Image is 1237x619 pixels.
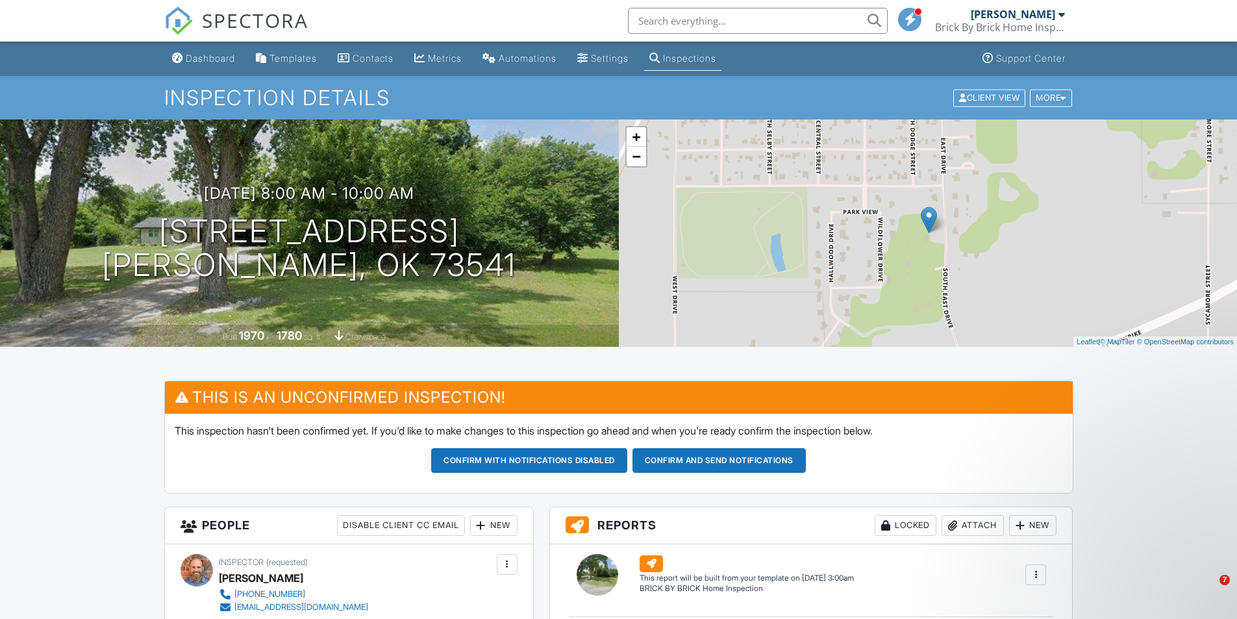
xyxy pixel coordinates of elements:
[628,8,888,34] input: Search everything...
[953,89,1025,107] div: Client View
[1137,338,1234,346] a: © OpenStreetMap contributors
[175,423,1063,438] p: This inspection hasn't been confirmed yet. If you'd like to make changes to this inspection go ah...
[353,53,394,64] div: Contacts
[102,214,516,283] h1: [STREET_ADDRESS] [PERSON_NAME], OK 73541
[204,184,414,202] h3: [DATE] 8:00 am - 10:00 am
[409,47,467,71] a: Metrics
[499,53,556,64] div: Automations
[572,47,634,71] a: Settings
[234,589,305,600] div: [PHONE_NUMBER]
[1219,575,1230,585] span: 7
[1193,575,1224,606] iframe: Intercom live chat
[186,53,235,64] div: Dashboard
[477,47,562,71] a: Automations (Basic)
[640,583,854,594] div: BRICK BY BRICK Home Inspection
[266,557,308,567] span: (requested)
[202,6,308,34] span: SPECTORA
[239,329,264,342] div: 1970
[345,332,386,342] span: crawlspace
[251,47,322,71] a: Templates
[332,47,399,71] a: Contacts
[219,568,303,588] div: [PERSON_NAME]
[164,86,1073,109] h1: Inspection Details
[632,448,806,473] button: Confirm and send notifications
[663,53,716,64] div: Inspections
[167,47,240,71] a: Dashboard
[875,515,936,536] div: Locked
[470,515,518,536] div: New
[971,8,1055,21] div: [PERSON_NAME]
[627,147,646,166] a: Zoom out
[1077,338,1098,346] a: Leaflet
[977,47,1071,71] a: Support Center
[996,53,1066,64] div: Support Center
[337,515,465,536] div: Disable Client CC Email
[164,6,193,35] img: The Best Home Inspection Software - Spectora
[644,47,721,71] a: Inspections
[942,515,1004,536] div: Attach
[223,332,237,342] span: Built
[234,602,368,613] div: [EMAIL_ADDRESS][DOMAIN_NAME]
[1030,89,1072,107] div: More
[1073,336,1237,347] div: |
[277,329,302,342] div: 1780
[627,127,646,147] a: Zoom in
[165,381,1073,413] h3: This is an Unconfirmed Inspection!
[1100,338,1135,346] a: © MapTiler
[219,588,368,601] a: [PHONE_NUMBER]
[550,507,1073,544] h3: Reports
[269,53,317,64] div: Templates
[431,448,627,473] button: Confirm with notifications disabled
[428,53,462,64] div: Metrics
[935,21,1065,34] div: Brick By Brick Home Inspections
[219,601,368,614] a: [EMAIL_ADDRESS][DOMAIN_NAME]
[952,92,1029,102] a: Client View
[304,332,322,342] span: sq. ft.
[164,18,308,45] a: SPECTORA
[219,557,264,567] span: Inspector
[165,507,533,544] h3: People
[640,573,854,583] div: This report will be built from your template on [DATE] 3:00am
[591,53,629,64] div: Settings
